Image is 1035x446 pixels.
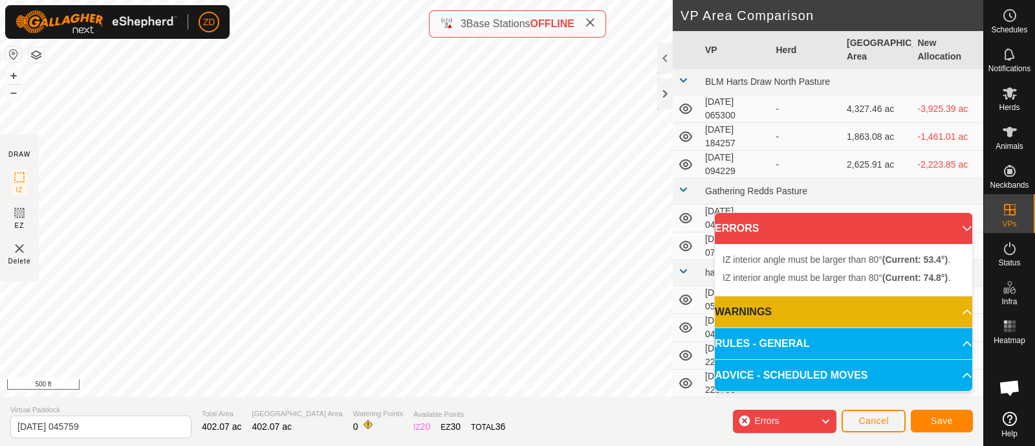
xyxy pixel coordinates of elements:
span: 3 [461,18,466,29]
td: [DATE] 045841 [700,314,771,342]
button: + [6,68,21,84]
div: - [776,212,837,225]
span: Infra [1001,298,1017,306]
p-accordion-header: RULES - GENERAL [715,328,972,359]
div: TOTAL [471,420,505,434]
p-accordion-header: ADVICE - SCHEDULED MOVES [715,360,972,391]
span: ERRORS [715,221,759,236]
span: Virtual Paddock [10,405,191,416]
p-accordion-content: ERRORS [715,244,972,296]
a: Contact Us [505,380,543,392]
span: ZD [203,16,215,29]
span: Save [931,416,953,426]
span: Neckbands [990,181,1029,189]
span: IZ [16,185,23,195]
span: Watering Points [353,408,403,419]
span: WARNINGS [715,304,772,320]
span: IZ interior angle must be larger than 80° . [723,273,950,283]
span: harts draw blm [705,267,765,278]
span: 0 [353,421,358,432]
div: IZ [413,420,430,434]
span: Base Stations [466,18,530,29]
b: (Current: 53.4°) [882,254,948,265]
th: New Allocation [913,31,984,69]
span: Available Points [413,409,505,420]
td: 3,143.01 ac [842,397,913,425]
td: [DATE] 055251 [700,286,771,314]
div: EZ [441,420,461,434]
a: Privacy Policy [441,380,489,392]
span: Schedules [991,26,1027,34]
span: Help [1001,430,1018,438]
span: ADVICE - SCHEDULED MOVES [715,368,867,383]
td: [DATE] 065300 [700,95,771,123]
span: Errors [754,416,779,426]
button: Save [911,410,973,432]
span: VPs [1002,220,1016,228]
img: Gallagher Logo [16,10,177,34]
img: VP [12,241,27,256]
td: -2,223.85 ac [913,151,984,179]
button: Cancel [842,410,906,432]
td: 1,863.08 ac [842,123,913,151]
b: (Current: 74.8°) [882,273,948,283]
td: [DATE] 075408 [700,232,771,260]
div: - [776,158,837,172]
td: [DATE] 094229 [700,151,771,179]
span: BLM Harts Draw North Pasture [705,76,830,87]
span: Total Area [202,408,242,419]
span: Heatmap [994,337,1025,344]
button: – [6,85,21,100]
th: Herd [771,31,842,69]
div: - [776,130,837,144]
td: [DATE] 223756 [700,370,771,397]
span: OFFLINE [530,18,574,29]
a: Help [984,407,1035,443]
span: Animals [996,142,1023,150]
td: [DATE] 184257 [700,123,771,151]
p-accordion-header: WARNINGS [715,296,972,328]
button: Map Layers [28,47,44,63]
h2: VP Area Comparison [681,8,983,23]
div: DRAW [8,150,30,159]
span: Delete [8,256,31,266]
td: [DATE] 220101 [700,342,771,370]
span: EZ [15,221,25,230]
td: +376 ac [913,205,984,232]
button: Reset Map [6,47,21,62]
td: -3,925.39 ac [913,95,984,123]
span: Herds [999,104,1019,111]
span: 36 [496,421,506,432]
td: 26.07 ac [842,205,913,232]
span: 402.07 ac [252,421,292,432]
td: [DATE] 041203 [700,205,771,232]
td: [DATE] 230413 [700,397,771,425]
span: 20 [420,421,431,432]
span: Cancel [858,416,889,426]
span: Notifications [988,65,1030,72]
span: RULES - GENERAL [715,336,810,351]
span: [GEOGRAPHIC_DATA] Area [252,408,343,419]
td: -2,740.94 ac [913,397,984,425]
th: VP [700,31,771,69]
span: Gathering Redds Pasture [705,186,807,196]
p-accordion-header: ERRORS [715,213,972,244]
td: 2,625.91 ac [842,151,913,179]
span: IZ interior angle must be larger than 80° . [723,254,950,265]
div: - [776,102,837,116]
th: [GEOGRAPHIC_DATA] Area [842,31,913,69]
div: Open chat [990,368,1029,407]
span: 402.07 ac [202,421,242,432]
span: 30 [451,421,461,432]
td: 4,327.46 ac [842,95,913,123]
td: -1,461.01 ac [913,123,984,151]
span: Status [998,259,1020,267]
